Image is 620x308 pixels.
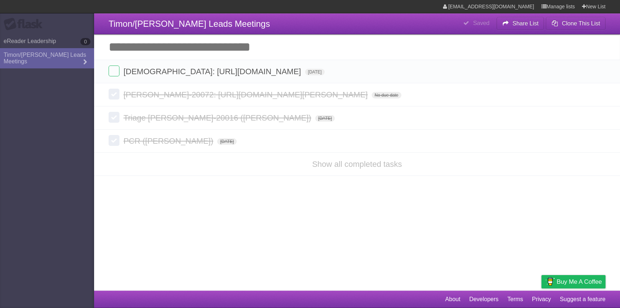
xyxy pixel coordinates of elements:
[305,69,325,75] span: [DATE]
[109,112,119,123] label: Done
[315,115,335,122] span: [DATE]
[109,66,119,76] label: Done
[123,67,303,76] span: [DEMOGRAPHIC_DATA]: [URL][DOMAIN_NAME]
[497,17,544,30] button: Share List
[546,17,606,30] button: Clone This List
[109,89,119,100] label: Done
[513,20,539,26] b: Share List
[109,19,270,29] span: Timon/[PERSON_NAME] Leads Meetings
[541,275,606,288] a: Buy me a coffee
[109,135,119,146] label: Done
[507,292,523,306] a: Terms
[372,92,401,98] span: No due date
[123,90,370,99] span: [PERSON_NAME]-20072: [URL][DOMAIN_NAME][PERSON_NAME]
[312,160,402,169] a: Show all completed tasks
[545,275,555,288] img: Buy me a coffee
[473,20,489,26] b: Saved
[80,38,90,45] b: 0
[445,292,460,306] a: About
[562,20,600,26] b: Clone This List
[532,292,551,306] a: Privacy
[557,275,602,288] span: Buy me a coffee
[123,113,313,122] span: Triage [PERSON_NAME]-20016 ([PERSON_NAME])
[217,138,237,145] span: [DATE]
[560,292,606,306] a: Suggest a feature
[469,292,498,306] a: Developers
[123,136,215,145] span: PCR ([PERSON_NAME])
[4,18,47,31] div: Flask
